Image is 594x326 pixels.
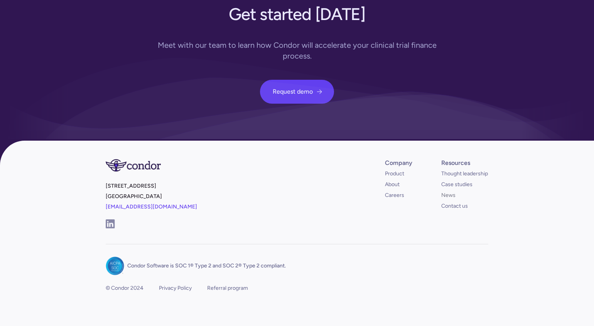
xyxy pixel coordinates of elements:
a: [EMAIL_ADDRESS][DOMAIN_NAME] [106,203,197,210]
div: Resources [441,159,470,167]
p: Condor Software is SOC 1® Type 2 and SOC 2® Type 2 compliant. [127,262,286,270]
a: Thought leadership [441,170,488,178]
div: Company [385,159,412,167]
a: About [385,181,400,188]
h2: Get started [DATE] [229,0,365,25]
a: Referral program [207,284,248,292]
p: [STREET_ADDRESS] [GEOGRAPHIC_DATA] [106,181,294,218]
a: News [441,192,456,199]
a: Case studies [441,181,472,188]
div: © Condor 2024 [106,284,143,292]
a: Contact us [441,202,468,210]
a: Request demo [260,80,334,104]
div: Meet with our team to learn how Condor will accelerate your clinical trial finance process. [149,40,445,61]
span:  [316,89,322,95]
a: Product [385,170,404,178]
a: Privacy Policy [159,284,192,292]
a: Careers [385,192,404,199]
